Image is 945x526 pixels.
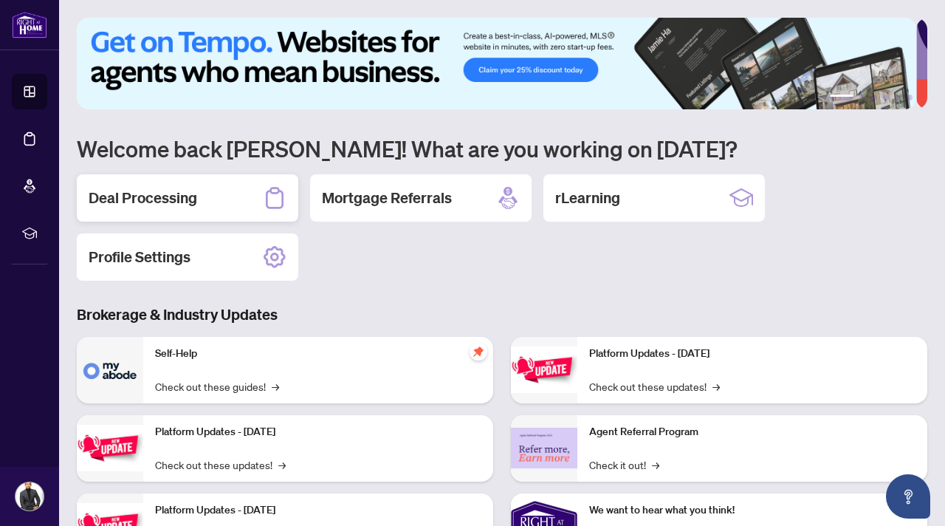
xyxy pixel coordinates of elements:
[77,337,143,403] img: Self-Help
[652,457,659,473] span: →
[155,346,481,362] p: Self-Help
[511,428,577,468] img: Agent Referral Program
[89,247,190,267] h2: Profile Settings
[77,134,927,163] h1: Welcome back [PERSON_NAME]! What are you working on [DATE]?
[155,378,279,394] a: Check out these guides!→
[859,95,865,100] button: 2
[77,304,927,325] h3: Brokerage & Industry Updates
[155,457,286,473] a: Check out these updates!→
[830,95,853,100] button: 1
[155,502,481,519] p: Platform Updates - [DATE]
[12,11,47,38] img: logo
[511,346,577,393] img: Platform Updates - June 23, 2025
[322,188,452,208] h2: Mortgage Referrals
[77,18,916,109] img: Slide 0
[589,378,720,394] a: Check out these updates!→
[871,95,877,100] button: 3
[272,378,279,394] span: →
[712,378,720,394] span: →
[89,188,197,208] h2: Deal Processing
[589,346,915,362] p: Platform Updates - [DATE]
[555,188,620,208] h2: rLearning
[470,343,487,361] span: pushpin
[155,424,481,440] p: Platform Updates - [DATE]
[589,457,659,473] a: Check it out!→
[589,424,915,440] p: Agent Referral Program
[278,457,286,473] span: →
[16,482,44,510] img: Profile Icon
[907,95,913,100] button: 6
[77,425,143,471] img: Platform Updates - September 16, 2025
[883,95,889,100] button: 4
[589,502,915,519] p: We want to hear what you think!
[895,95,901,100] button: 5
[886,474,930,519] button: Open asap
